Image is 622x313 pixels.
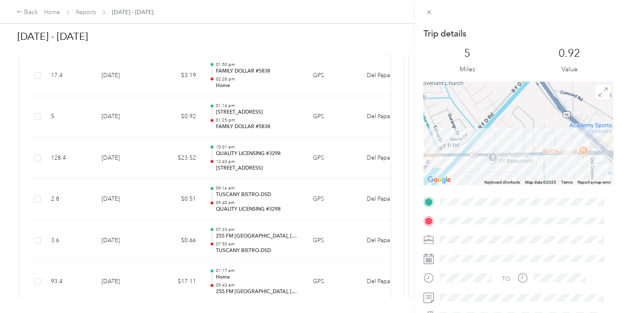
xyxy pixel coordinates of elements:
[561,180,573,184] a: Terms (opens in new tab)
[559,47,580,60] p: 0.92
[576,267,622,313] iframe: Everlance-gr Chat Button Frame
[464,47,470,60] p: 5
[578,180,611,184] a: Report a map error
[460,64,475,75] p: Miles
[426,175,453,185] img: Google
[424,28,466,39] p: Trip details
[484,180,520,185] button: Keyboard shortcuts
[525,180,556,184] span: Map data ©2025
[561,64,578,75] p: Value
[426,175,453,185] a: Open this area in Google Maps (opens a new window)
[502,274,510,283] div: TO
